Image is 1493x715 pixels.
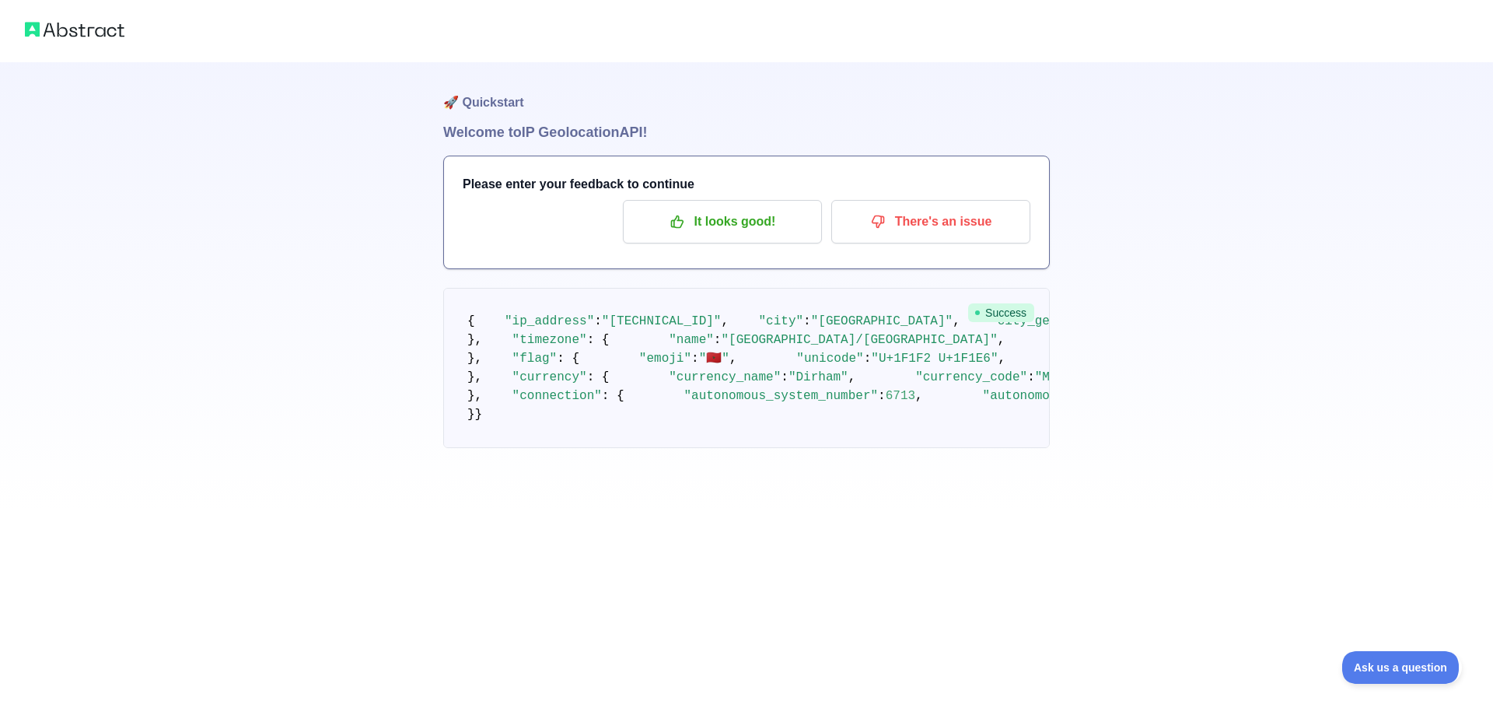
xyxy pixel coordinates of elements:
[721,333,997,347] span: "[GEOGRAPHIC_DATA]/[GEOGRAPHIC_DATA]"
[788,370,848,384] span: "Dirham"
[602,389,624,403] span: : {
[983,389,1222,403] span: "autonomous_system_organization"
[729,352,737,366] span: ,
[512,352,558,366] span: "flag"
[639,352,691,366] span: "emoji"
[463,175,1030,194] h3: Please enter your feedback to continue
[848,370,856,384] span: ,
[635,209,810,235] p: It looks good!
[512,333,587,347] span: "timezone"
[587,370,610,384] span: : {
[886,389,915,403] span: 6713
[669,333,714,347] span: "name"
[512,389,602,403] span: "connection"
[602,314,722,328] span: "[TECHNICAL_ID]"
[781,370,788,384] span: :
[803,314,811,328] span: :
[557,352,579,366] span: : {
[714,333,722,347] span: :
[699,352,729,366] span: "🇲🇦"
[953,314,960,328] span: ,
[864,352,872,366] span: :
[594,314,602,328] span: :
[998,352,1006,366] span: ,
[796,352,863,366] span: "unicode"
[1027,370,1035,384] span: :
[831,200,1030,244] button: There's an issue
[443,62,1050,121] h1: 🚀 Quickstart
[998,333,1005,347] span: ,
[467,314,475,328] span: {
[915,370,1027,384] span: "currency_code"
[512,370,587,384] span: "currency"
[843,209,1019,235] p: There's an issue
[1035,370,1072,384] span: "MAD"
[505,314,594,328] span: "ip_address"
[669,370,781,384] span: "currency_name"
[871,352,998,366] span: "U+1F1F2 U+1F1E6"
[443,121,1050,143] h1: Welcome to IP Geolocation API!
[758,314,803,328] span: "city"
[25,19,124,40] img: Abstract logo
[684,389,878,403] span: "autonomous_system_number"
[811,314,953,328] span: "[GEOGRAPHIC_DATA]"
[915,389,923,403] span: ,
[587,333,610,347] span: : {
[691,352,699,366] span: :
[721,314,729,328] span: ,
[1342,651,1462,684] iframe: Toggle Customer Support
[878,389,886,403] span: :
[968,303,1034,322] span: Success
[623,200,822,244] button: It looks good!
